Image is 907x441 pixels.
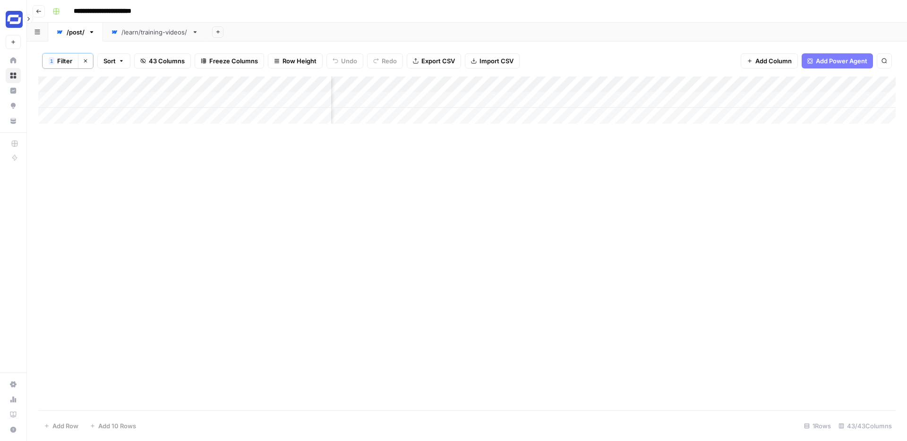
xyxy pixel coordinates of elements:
[6,98,21,113] a: Opportunities
[341,56,357,66] span: Undo
[84,418,142,433] button: Add 10 Rows
[57,56,72,66] span: Filter
[38,418,84,433] button: Add Row
[103,56,116,66] span: Sort
[6,377,21,392] a: Settings
[50,57,53,65] span: 1
[149,56,185,66] span: 43 Columns
[326,53,363,68] button: Undo
[367,53,403,68] button: Redo
[421,56,455,66] span: Export CSV
[479,56,513,66] span: Import CSV
[98,421,136,431] span: Add 10 Rows
[97,53,130,68] button: Sort
[103,23,206,42] a: /learn/training-videos/
[121,27,188,37] div: /learn/training-videos/
[48,23,103,42] a: /post/
[6,11,23,28] img: Synthesia Logo
[835,418,896,433] div: 43/43 Columns
[134,53,191,68] button: 43 Columns
[741,53,798,68] button: Add Column
[6,422,21,437] button: Help + Support
[800,418,835,433] div: 1 Rows
[268,53,323,68] button: Row Height
[382,56,397,66] span: Redo
[6,407,21,422] a: Learning Hub
[6,392,21,407] a: Usage
[6,53,21,68] a: Home
[195,53,264,68] button: Freeze Columns
[6,113,21,128] a: Your Data
[6,83,21,98] a: Insights
[282,56,317,66] span: Row Height
[465,53,520,68] button: Import CSV
[407,53,461,68] button: Export CSV
[802,53,873,68] button: Add Power Agent
[67,27,85,37] div: /post/
[755,56,792,66] span: Add Column
[6,8,21,31] button: Workspace: Synthesia
[43,53,78,68] button: 1Filter
[816,56,867,66] span: Add Power Agent
[6,68,21,83] a: Browse
[52,421,78,431] span: Add Row
[49,57,54,65] div: 1
[209,56,258,66] span: Freeze Columns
